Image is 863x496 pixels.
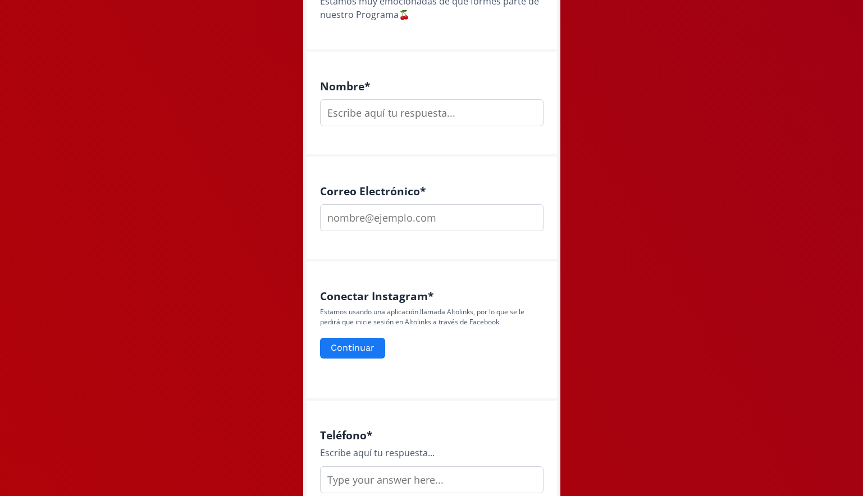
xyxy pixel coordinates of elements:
h4: Nombre * [320,80,544,93]
input: Type your answer here... [320,466,544,493]
input: nombre@ejemplo.com [320,204,544,231]
div: Escribe aquí tu respuesta... [320,446,544,460]
h4: Correo Electrónico * [320,185,544,198]
h4: Conectar Instagram * [320,290,544,302]
p: Estamos usando una aplicación llamada Altolinks, por lo que se le pedirá que inicie sesión en Alt... [320,307,544,327]
button: Continuar [320,338,385,359]
h4: Teléfono * [320,429,544,442]
input: Escribe aquí tu respuesta... [320,99,544,126]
